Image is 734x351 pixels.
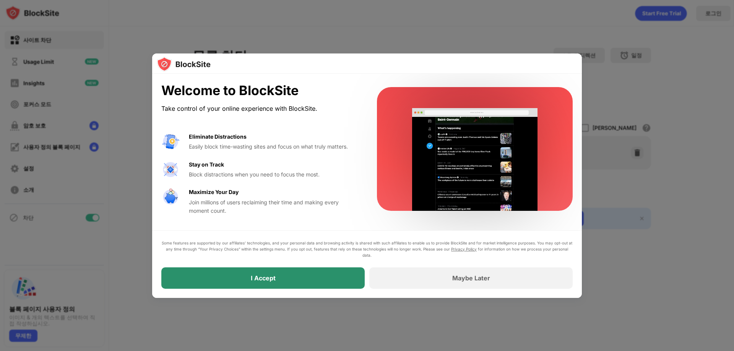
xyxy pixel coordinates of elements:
[452,274,490,282] div: Maybe Later
[161,103,359,114] div: Take control of your online experience with BlockSite.
[189,170,359,179] div: Block distractions when you need to focus the most.
[157,57,211,72] img: logo-blocksite.svg
[251,274,276,282] div: I Accept
[161,240,573,258] div: Some features are supported by our affiliates’ technologies, and your personal data and browsing ...
[189,198,359,215] div: Join millions of users reclaiming their time and making every moment count.
[161,83,359,99] div: Welcome to BlockSite
[161,160,180,179] img: value-focus.svg
[189,160,224,169] div: Stay on Track
[451,247,477,251] a: Privacy Policy
[189,188,239,196] div: Maximize Your Day
[189,142,359,151] div: Easily block time-wasting sites and focus on what truly matters.
[161,188,180,206] img: value-safe-time.svg
[189,133,247,141] div: Eliminate Distractions
[161,133,180,151] img: value-avoid-distractions.svg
